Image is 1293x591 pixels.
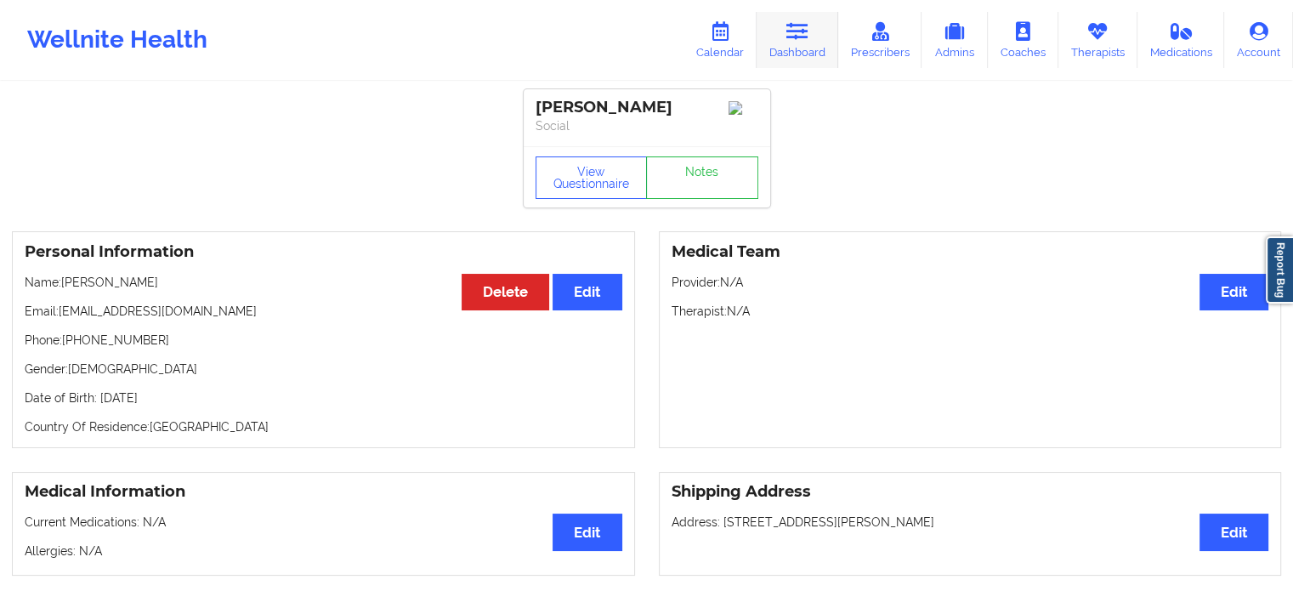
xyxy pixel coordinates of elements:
a: Coaches [988,12,1058,68]
p: Address: [STREET_ADDRESS][PERSON_NAME] [672,514,1269,531]
a: Dashboard [757,12,838,68]
button: Edit [1199,274,1268,310]
a: Notes [646,156,758,199]
p: Social [536,117,758,134]
p: Phone: [PHONE_NUMBER] [25,332,622,349]
p: Email: [EMAIL_ADDRESS][DOMAIN_NAME] [25,303,622,320]
p: Current Medications: N/A [25,514,622,531]
h3: Medical Information [25,482,622,502]
a: Account [1224,12,1293,68]
button: Edit [553,514,621,550]
p: Name: [PERSON_NAME] [25,274,622,291]
p: Therapist: N/A [672,303,1269,320]
a: Report Bug [1266,236,1293,304]
button: Delete [462,274,549,310]
p: Allergies: N/A [25,543,622,560]
button: View Questionnaire [536,156,648,199]
a: Calendar [683,12,757,68]
button: Edit [1199,514,1268,550]
p: Country Of Residence: [GEOGRAPHIC_DATA] [25,418,622,435]
button: Edit [553,274,621,310]
div: [PERSON_NAME] [536,98,758,117]
p: Gender: [DEMOGRAPHIC_DATA] [25,361,622,378]
a: Medications [1137,12,1225,68]
img: Image%2Fplaceholer-image.png [729,101,758,115]
h3: Medical Team [672,242,1269,262]
a: Prescribers [838,12,922,68]
a: Admins [922,12,988,68]
h3: Shipping Address [672,482,1269,502]
p: Date of Birth: [DATE] [25,389,622,406]
h3: Personal Information [25,242,622,262]
a: Therapists [1058,12,1137,68]
p: Provider: N/A [672,274,1269,291]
